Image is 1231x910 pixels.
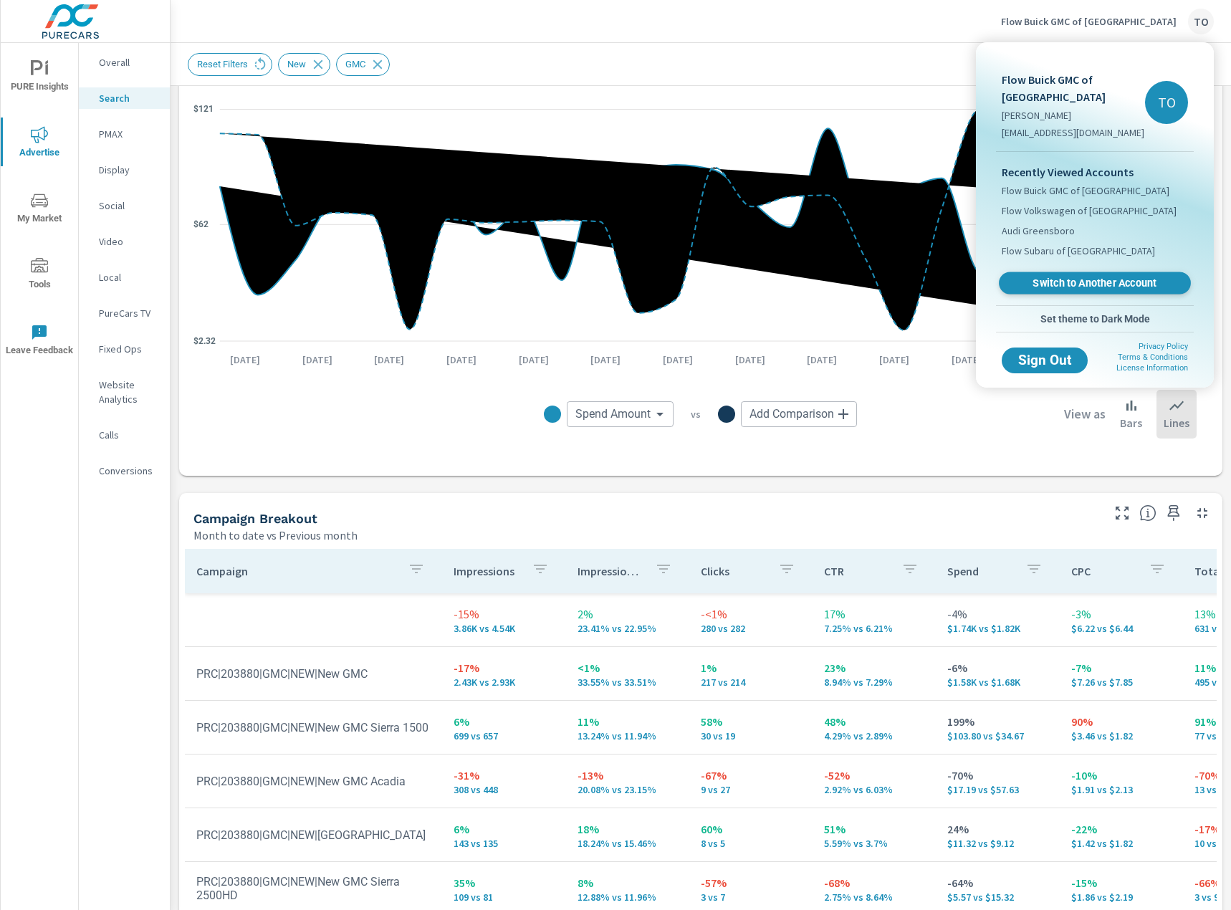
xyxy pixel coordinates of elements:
[1002,348,1088,373] button: Sign Out
[1002,108,1145,123] p: [PERSON_NAME]
[1002,125,1145,140] p: [EMAIL_ADDRESS][DOMAIN_NAME]
[1002,203,1177,218] span: Flow Volkswagen of [GEOGRAPHIC_DATA]
[996,306,1194,332] button: Set theme to Dark Mode
[1002,224,1075,238] span: Audi Greensboro
[1139,342,1188,351] a: Privacy Policy
[1002,163,1188,181] p: Recently Viewed Accounts
[1007,277,1182,290] span: Switch to Another Account
[1145,81,1188,124] div: TO
[1118,353,1188,362] a: Terms & Conditions
[1002,71,1145,105] p: Flow Buick GMC of [GEOGRAPHIC_DATA]
[1002,183,1169,198] span: Flow Buick GMC of [GEOGRAPHIC_DATA]
[1002,312,1188,325] span: Set theme to Dark Mode
[999,272,1191,294] a: Switch to Another Account
[1013,354,1076,367] span: Sign Out
[1002,244,1155,258] span: Flow Subaru of [GEOGRAPHIC_DATA]
[1116,363,1188,373] a: License Information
